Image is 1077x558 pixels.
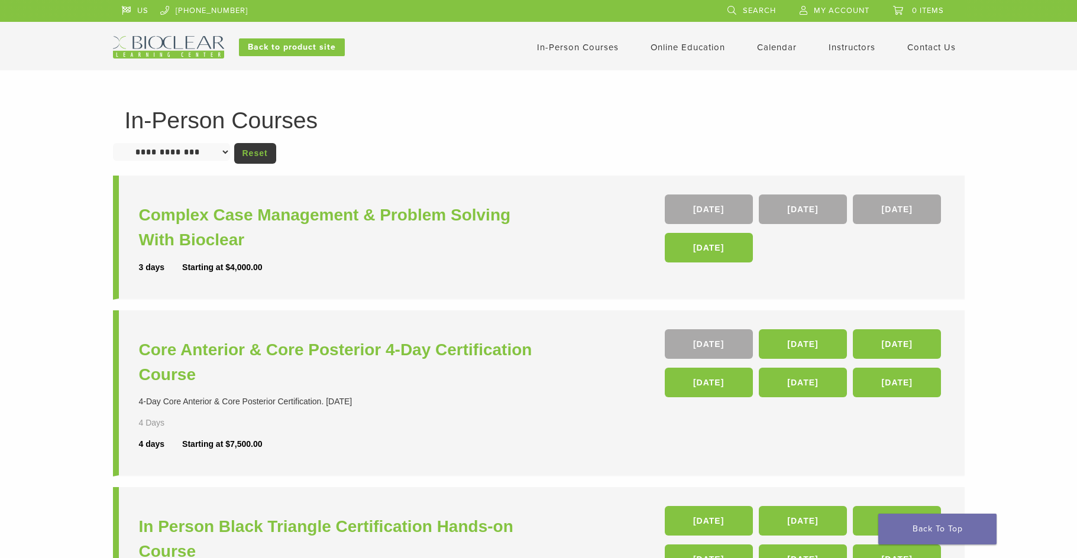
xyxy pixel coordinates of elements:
[139,203,542,252] a: Complex Case Management & Problem Solving With Bioclear
[757,42,797,53] a: Calendar
[651,42,725,53] a: Online Education
[665,329,945,403] div: , , , , ,
[665,506,753,536] a: [DATE]
[139,438,183,450] div: 4 days
[139,395,542,408] div: 4-Day Core Anterior & Core Posterior Certification. [DATE]
[853,506,941,536] a: [DATE]
[537,42,619,53] a: In-Person Courses
[912,6,944,15] span: 0 items
[665,194,945,268] div: , , ,
[907,42,956,53] a: Contact Us
[139,338,542,387] a: Core Anterior & Core Posterior 4-Day Certification Course
[182,261,262,274] div: Starting at $4,000.00
[759,329,847,359] a: [DATE]
[853,194,941,224] a: [DATE]
[234,143,276,164] a: Reset
[113,36,224,59] img: Bioclear
[665,233,753,262] a: [DATE]
[743,6,776,15] span: Search
[125,109,953,132] h1: In-Person Courses
[665,368,753,397] a: [DATE]
[878,514,997,544] a: Back To Top
[139,261,183,274] div: 3 days
[853,368,941,397] a: [DATE]
[239,38,345,56] a: Back to product site
[814,6,869,15] span: My Account
[759,506,847,536] a: [DATE]
[182,438,262,450] div: Starting at $7,500.00
[759,368,847,397] a: [DATE]
[665,329,753,359] a: [DATE]
[853,329,941,359] a: [DATE]
[829,42,875,53] a: Instructors
[759,194,847,224] a: [DATE]
[665,194,753,224] a: [DATE]
[139,417,199,429] div: 4 Days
